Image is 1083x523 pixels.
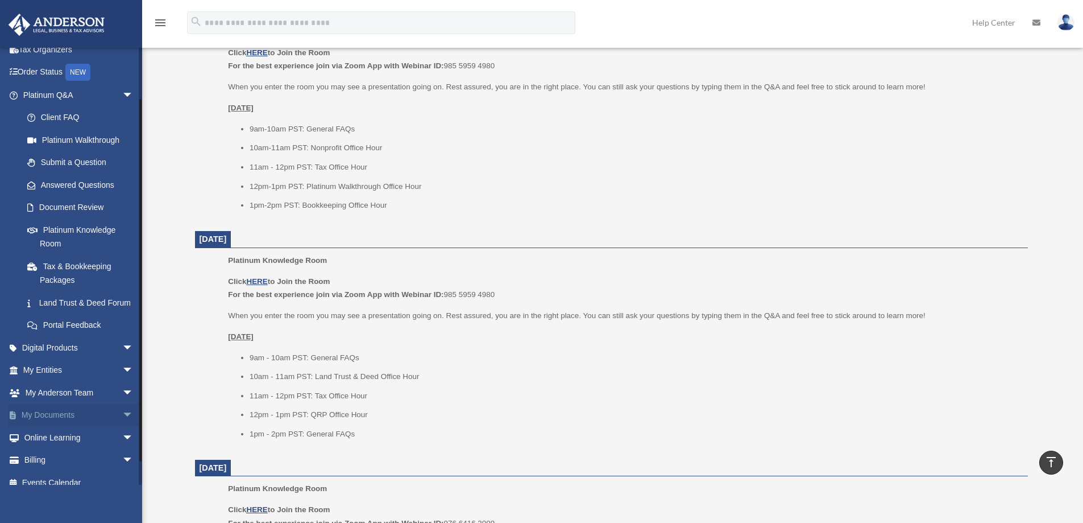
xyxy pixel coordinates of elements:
[16,174,151,196] a: Answered Questions
[122,449,145,472] span: arrow_drop_down
[16,314,151,337] a: Portal Feedback
[250,389,1020,403] li: 11am - 12pm PST: Tax Office Hour
[16,219,145,255] a: Platinum Knowledge Room
[8,426,151,449] a: Online Learningarrow_drop_down
[16,129,151,151] a: Platinum Walkthrough
[122,426,145,450] span: arrow_drop_down
[228,80,1019,94] p: When you enter the room you may see a presentation going on. Rest assured, you are in the right p...
[228,48,330,57] b: Click to Join the Room
[250,141,1020,155] li: 10am-11am PST: Nonprofit Office Hour
[1057,14,1074,31] img: User Pic
[16,196,151,219] a: Document Review
[228,277,330,286] b: Click to Join the Room
[250,351,1020,365] li: 9am - 10am PST: General FAQs
[8,404,151,427] a: My Documentsarrow_drop_down
[16,151,151,174] a: Submit a Question
[190,15,202,28] i: search
[250,370,1020,384] li: 10am - 11am PST: Land Trust & Deed Office Hour
[228,332,254,341] u: [DATE]
[16,291,151,314] a: Land Trust & Deed Forum
[8,449,151,472] a: Billingarrow_drop_down
[250,122,1020,136] li: 9am-10am PST: General FAQs
[16,255,151,291] a: Tax & Bookkeeping Packages
[8,359,151,382] a: My Entitiesarrow_drop_down
[122,84,145,107] span: arrow_drop_down
[1044,455,1058,469] i: vertical_align_top
[153,16,167,30] i: menu
[8,381,151,404] a: My Anderson Teamarrow_drop_down
[246,48,267,57] a: HERE
[250,180,1020,193] li: 12pm-1pm PST: Platinum Walkthrough Office Hour
[228,275,1019,302] p: 985 5959 4980
[228,290,443,299] b: For the best experience join via Zoom App with Webinar ID:
[246,277,267,286] a: HERE
[250,199,1020,212] li: 1pm-2pm PST: Bookkeeping Office Hour
[1039,451,1063,475] a: vertical_align_top
[8,38,151,61] a: Tax Organizers
[228,309,1019,323] p: When you enter the room you may see a presentation going on. Rest assured, you are in the right p...
[122,381,145,405] span: arrow_drop_down
[228,505,330,514] b: Click to Join the Room
[228,46,1019,73] p: 985 5959 4980
[8,471,151,494] a: Events Calendar
[200,234,227,244] span: [DATE]
[250,427,1020,441] li: 1pm - 2pm PST: General FAQs
[8,84,151,106] a: Platinum Q&Aarrow_drop_down
[153,20,167,30] a: menu
[228,104,254,112] u: [DATE]
[228,61,443,70] b: For the best experience join via Zoom App with Webinar ID:
[246,505,267,514] a: HERE
[250,408,1020,422] li: 12pm - 1pm PST: QRP Office Hour
[200,463,227,472] span: [DATE]
[122,336,145,360] span: arrow_drop_down
[65,64,90,81] div: NEW
[5,14,108,36] img: Anderson Advisors Platinum Portal
[122,404,145,427] span: arrow_drop_down
[8,336,151,359] a: Digital Productsarrow_drop_down
[250,160,1020,174] li: 11am - 12pm PST: Tax Office Hour
[228,256,327,265] span: Platinum Knowledge Room
[8,61,151,84] a: Order StatusNEW
[16,106,151,129] a: Client FAQ
[122,359,145,382] span: arrow_drop_down
[228,484,327,493] span: Platinum Knowledge Room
